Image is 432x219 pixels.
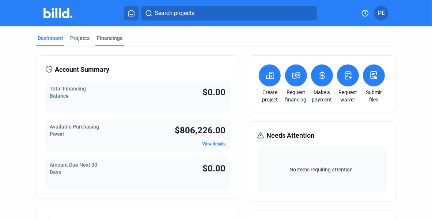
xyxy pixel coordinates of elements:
[141,6,317,21] button: Search projects
[97,34,122,42] div: Financings
[374,6,389,21] button: PE
[55,64,109,75] span: Account Summary
[38,34,63,42] div: Dashboard
[260,166,384,173] span: No items requiring attention.
[202,87,226,97] span: $0.00
[175,125,226,136] span: $806,226.00
[335,89,361,103] a: Request waiver
[257,89,283,103] a: Create project
[50,86,86,99] span: Total Financing Balance
[202,141,226,146] a: View details
[378,9,385,18] span: PE
[266,130,314,141] span: Needs Attention
[361,89,387,103] a: Submit files
[70,34,90,42] div: Projects
[155,9,194,18] span: Search projects
[43,8,72,18] img: Billd Company Logo
[50,124,99,137] span: Available Purchasing Power
[283,89,309,103] a: Request financing
[309,89,335,103] a: Make a payment
[202,163,226,174] span: $0.00
[50,162,97,175] span: Amount Due Next 30 Days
